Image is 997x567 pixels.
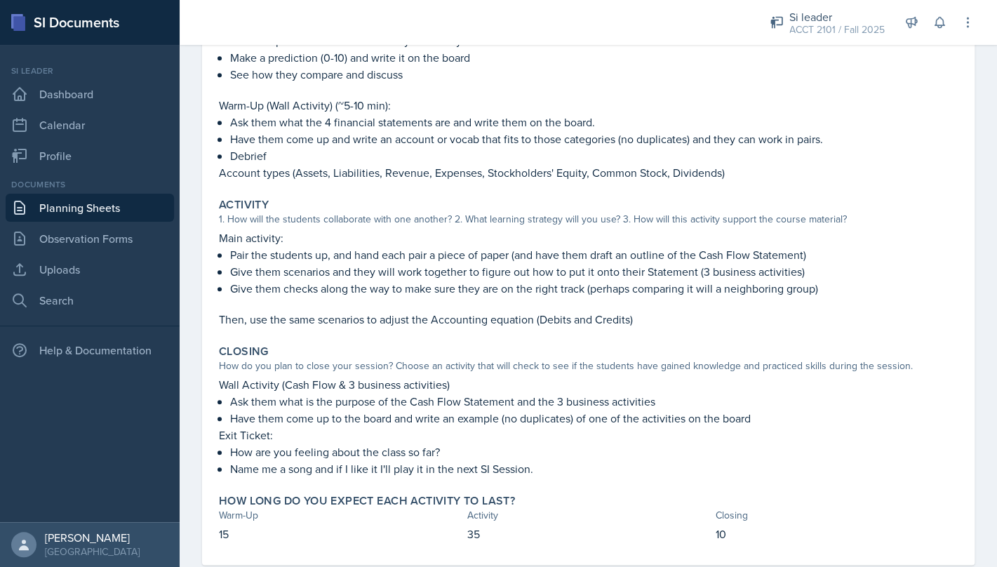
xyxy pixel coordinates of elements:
[715,526,958,542] p: 10
[789,22,885,37] div: ACCT 2101 / Fall 2025
[230,280,958,297] p: Give them checks along the way to make sure they are on the right track (perhaps comparing it wil...
[715,508,958,523] div: Closing
[219,345,269,359] label: Closing
[6,225,174,253] a: Observation Forms
[230,49,958,66] p: Make a prediction (0-10) and write it on the board
[230,246,958,263] p: Pair the students up, and hand each pair a piece of paper (and have them draft an outline of the ...
[6,111,174,139] a: Calendar
[219,494,515,508] label: How long do you expect each activity to last?
[6,286,174,314] a: Search
[467,526,710,542] p: 35
[219,212,958,227] div: 1. How will the students collaborate with one another? 2. What learning strategy will you use? 3....
[230,460,958,477] p: Name me a song and if I like it I'll play it in the next SI Session.
[467,508,710,523] div: Activity
[45,545,140,559] div: [GEOGRAPHIC_DATA]
[219,376,958,393] p: Wall Activity (Cash Flow & 3 business activities)
[219,311,958,328] p: Then, use the same scenarios to adjust the Accounting equation (Debits and Credits)
[230,147,958,164] p: Debrief
[230,443,958,460] p: How are you feeling about the class so far?
[230,410,958,427] p: Have them come up to the board and write an example (no duplicates) of one of the activities on t...
[6,142,174,170] a: Profile
[219,508,462,523] div: Warm-Up
[6,178,174,191] div: Documents
[230,66,958,83] p: See how they compare and discuss
[6,80,174,108] a: Dashboard
[6,194,174,222] a: Planning Sheets
[6,255,174,283] a: Uploads
[230,263,958,280] p: Give them scenarios and they will work together to figure out how to put it onto their Statement ...
[219,97,958,114] p: Warm-Up (Wall Activity) (~5-10 min):
[6,65,174,77] div: Si leader
[6,336,174,364] div: Help & Documentation
[219,229,958,246] p: Main activity:
[219,427,958,443] p: Exit Ticket:
[45,531,140,545] div: [PERSON_NAME]
[219,359,958,373] div: How do you plan to close your session? Choose an activity that will check to see if the students ...
[219,164,958,181] p: Account types (Assets, Liabilities, Revenue, Expenses, Stockholders' Equity, Common Stock, Divide...
[230,131,958,147] p: Have them come up and write an account or vocab that fits to those categories (no duplicates) and...
[230,393,958,410] p: Ask them what is the purpose of the Cash Flow Statement and the 3 business activities
[219,198,269,212] label: Activity
[219,526,462,542] p: 15
[230,114,958,131] p: Ask them what the 4 financial statements are and write them on the board.
[789,8,885,25] div: Si leader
